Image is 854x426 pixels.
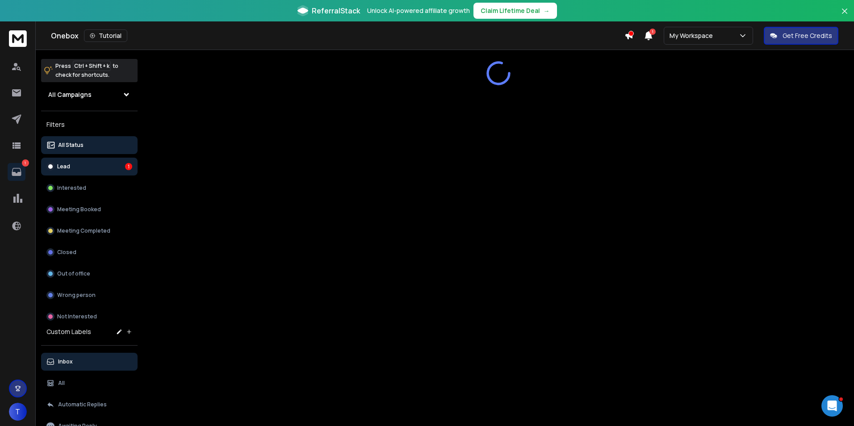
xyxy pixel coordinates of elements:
[58,142,84,149] p: All Status
[84,29,127,42] button: Tutorial
[41,200,138,218] button: Meeting Booked
[57,313,97,320] p: Not Interested
[55,62,118,79] p: Press to check for shortcuts.
[9,403,27,421] button: T
[22,159,29,167] p: 1
[57,184,86,192] p: Interested
[41,243,138,261] button: Closed
[41,136,138,154] button: All Status
[73,61,111,71] span: Ctrl + Shift + k
[312,5,360,16] span: ReferralStack
[46,327,91,336] h3: Custom Labels
[41,396,138,413] button: Automatic Replies
[58,401,107,408] p: Automatic Replies
[839,5,850,27] button: Close banner
[48,90,92,99] h1: All Campaigns
[473,3,557,19] button: Claim Lifetime Deal→
[783,31,832,40] p: Get Free Credits
[41,158,138,175] button: Lead1
[41,286,138,304] button: Wrong person
[41,308,138,326] button: Not Interested
[57,249,76,256] p: Closed
[58,380,65,387] p: All
[670,31,716,40] p: My Workspace
[51,29,624,42] div: Onebox
[8,163,25,181] a: 1
[544,6,550,15] span: →
[821,395,843,417] iframe: Intercom live chat
[367,6,470,15] p: Unlock AI-powered affiliate growth
[41,265,138,283] button: Out of office
[41,179,138,197] button: Interested
[57,163,70,170] p: Lead
[41,353,138,371] button: Inbox
[41,86,138,104] button: All Campaigns
[125,163,132,170] div: 1
[41,374,138,392] button: All
[41,222,138,240] button: Meeting Completed
[57,227,110,234] p: Meeting Completed
[58,358,73,365] p: Inbox
[57,270,90,277] p: Out of office
[764,27,838,45] button: Get Free Credits
[57,206,101,213] p: Meeting Booked
[41,118,138,131] h3: Filters
[649,29,656,35] span: 1
[57,292,96,299] p: Wrong person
